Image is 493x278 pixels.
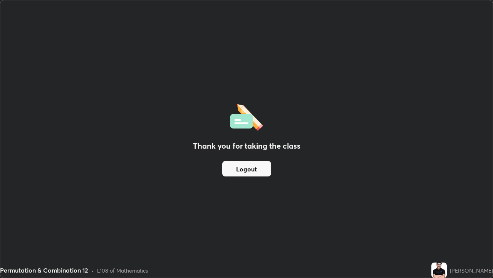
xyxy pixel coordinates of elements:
[222,161,271,176] button: Logout
[230,102,263,131] img: offlineFeedback.1438e8b3.svg
[431,263,447,278] img: 83de30cf319e457290fb9ba58134f690.jpg
[193,140,300,152] h2: Thank you for taking the class
[450,266,493,275] div: [PERSON_NAME]
[91,266,94,275] div: •
[97,266,148,275] div: L108 of Mathematics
